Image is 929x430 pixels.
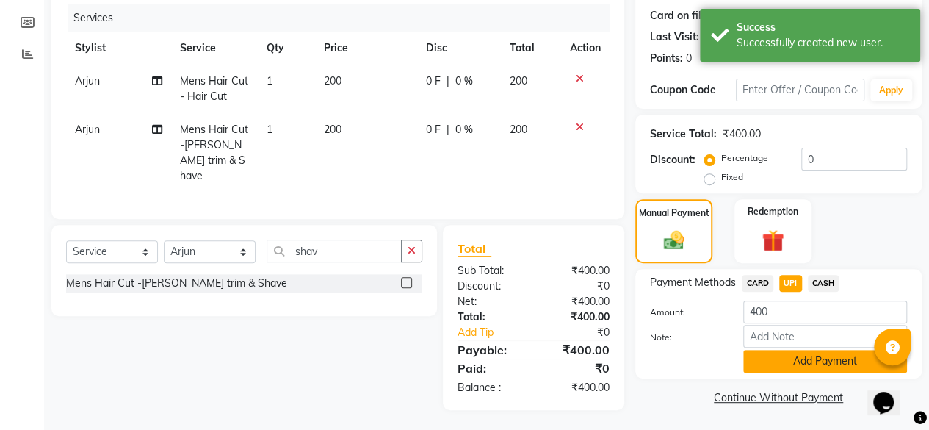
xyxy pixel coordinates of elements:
[742,275,773,292] span: CARD
[75,74,100,87] span: Arjun
[650,29,699,45] div: Last Visit:
[721,171,743,184] label: Fixed
[548,325,621,340] div: ₹0
[650,51,683,66] div: Points:
[180,74,248,103] span: Mens Hair Cut - Hair Cut
[455,122,473,137] span: 0 %
[315,32,417,65] th: Price
[533,279,621,294] div: ₹0
[267,240,402,262] input: Search or Scan
[267,123,272,136] span: 1
[533,380,621,395] div: ₹400.00
[533,294,621,309] div: ₹400.00
[324,123,341,136] span: 200
[808,275,839,292] span: CASH
[510,74,527,87] span: 200
[426,122,441,137] span: 0 F
[533,263,621,279] div: ₹400.00
[721,151,768,165] label: Percentage
[258,32,315,65] th: Qty
[533,309,621,325] div: ₹400.00
[650,275,736,290] span: Payment Methods
[737,35,909,51] div: Successfully created new user.
[533,341,621,359] div: ₹400.00
[447,325,548,340] a: Add Tip
[68,4,621,32] div: Services
[447,341,534,359] div: Payable:
[650,82,736,98] div: Coupon Code
[686,51,692,66] div: 0
[748,205,798,218] label: Redemption
[650,8,710,24] div: Card on file:
[458,241,491,257] span: Total
[737,20,909,35] div: Success
[447,263,534,279] div: Sub Total:
[447,359,534,377] div: Paid:
[639,331,732,344] label: Note:
[180,123,248,182] span: Mens Hair Cut -[PERSON_NAME] trim & Shave
[533,359,621,377] div: ₹0
[510,123,527,136] span: 200
[743,301,907,323] input: Amount
[66,32,171,65] th: Stylist
[447,122,449,137] span: |
[66,276,287,291] div: Mens Hair Cut -[PERSON_NAME] trim & Shave
[639,207,709,220] label: Manual Payment
[870,79,912,101] button: Apply
[455,74,473,89] span: 0 %
[743,350,907,373] button: Add Payment
[171,32,257,65] th: Service
[447,309,534,325] div: Total:
[867,371,914,415] iframe: chat widget
[561,32,610,65] th: Action
[417,32,501,65] th: Disc
[743,325,907,348] input: Add Note
[755,227,791,254] img: _gift.svg
[324,74,341,87] span: 200
[501,32,561,65] th: Total
[447,380,534,395] div: Balance :
[447,279,534,294] div: Discount:
[447,74,449,89] span: |
[426,74,441,89] span: 0 F
[638,390,919,406] a: Continue Without Payment
[639,306,732,319] label: Amount:
[75,123,100,136] span: Arjun
[650,126,717,142] div: Service Total:
[736,79,864,101] input: Enter Offer / Coupon Code
[713,8,719,24] div: 0
[657,229,691,252] img: _cash.svg
[267,74,272,87] span: 1
[447,294,534,309] div: Net:
[650,152,695,168] div: Discount:
[723,126,761,142] div: ₹400.00
[779,275,802,292] span: UPI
